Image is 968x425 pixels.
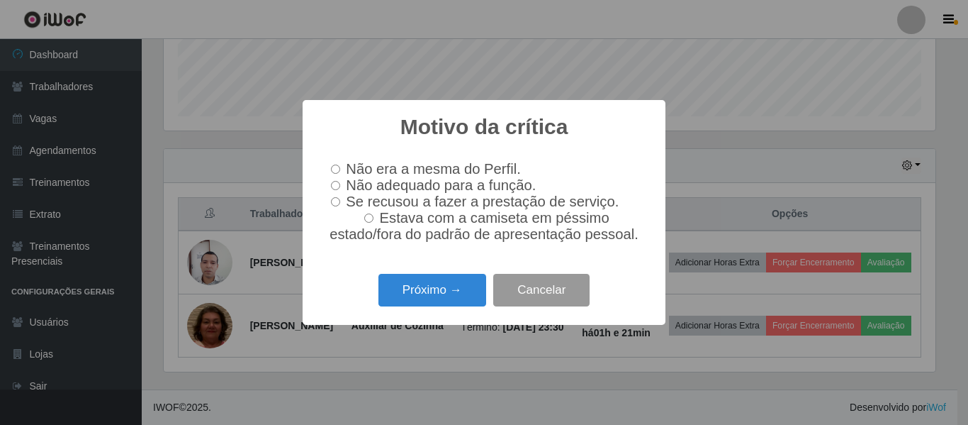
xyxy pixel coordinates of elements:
h2: Motivo da crítica [400,114,568,140]
button: Cancelar [493,274,590,307]
input: Não adequado para a função. [331,181,340,190]
span: Não era a mesma do Perfil. [346,161,520,177]
input: Se recusou a fazer a prestação de serviço. [331,197,340,206]
span: Estava com a camiseta em péssimo estado/fora do padrão de apresentação pessoal. [330,210,638,242]
button: Próximo → [378,274,486,307]
input: Estava com a camiseta em péssimo estado/fora do padrão de apresentação pessoal. [364,214,373,223]
input: Não era a mesma do Perfil. [331,165,340,174]
span: Se recusou a fazer a prestação de serviço. [346,194,619,209]
span: Não adequado para a função. [346,177,536,193]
